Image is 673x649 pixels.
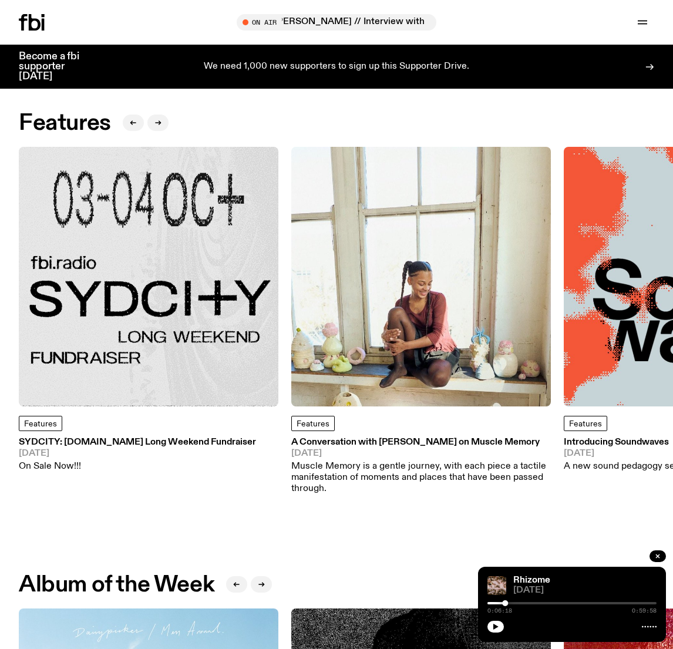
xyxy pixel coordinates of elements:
span: [DATE] [513,586,657,595]
a: A Conversation with [PERSON_NAME] on Muscle Memory[DATE]Muscle Memory is a gentle journey, with e... [291,438,551,495]
p: On Sale Now!!! [19,461,256,472]
h3: SYDCITY: [DOMAIN_NAME] Long Weekend Fundraiser [19,438,256,447]
p: We need 1,000 new supporters to sign up this Supporter Drive. [204,62,469,72]
h2: Features [19,113,111,134]
img: Black text on gray background. Reading top to bottom: 03-04 OCT. fbi.radio SYDCITY LONG WEEKEND F... [19,147,278,406]
p: Muscle Memory is a gentle journey, with each piece a tactile manifestation of moments and places ... [291,461,551,495]
h3: A Conversation with [PERSON_NAME] on Muscle Memory [291,438,551,447]
img: A close up picture of a bunch of ginger roots. Yellow squiggles with arrows, hearts and dots are ... [487,576,506,595]
span: 0:06:18 [487,608,512,614]
h3: Become a fbi supporter [DATE] [19,52,94,82]
span: [DATE] [291,449,551,458]
span: Features [24,420,57,428]
span: [DATE] [19,449,256,458]
a: Features [19,416,62,431]
span: Features [297,420,329,428]
button: On AirMornings with [PERSON_NAME] // Interview with Momma [237,14,436,31]
span: 0:59:58 [632,608,657,614]
h2: Album of the Week [19,574,214,596]
a: Features [564,416,607,431]
a: SYDCITY: [DOMAIN_NAME] Long Weekend Fundraiser[DATE]On Sale Now!!! [19,438,256,472]
a: Rhizome [513,576,550,585]
a: Features [291,416,335,431]
span: Features [569,420,602,428]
